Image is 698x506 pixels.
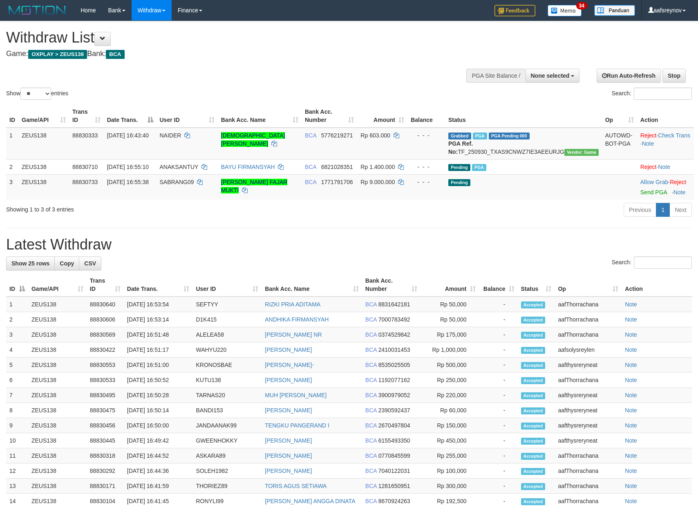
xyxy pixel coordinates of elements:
td: THORIEZ89 [192,479,262,494]
div: PGA Site Balance / [466,69,525,83]
span: Copy 1281650951 to clipboard [378,483,410,489]
td: - [479,358,518,373]
span: · [640,179,670,185]
a: Allow Grab [640,179,668,185]
span: Vendor URL: https://trx31.1velocity.biz [564,149,599,156]
span: Grabbed [448,133,471,139]
span: Copy 8535025505 to clipboard [378,362,410,368]
td: [DATE] 16:51:17 [124,342,193,358]
td: TF_250930_TXAS9CNWZ7IE3AEEURJG [445,128,602,160]
span: Rp 1.400.000 [360,164,395,170]
td: 13 [6,479,28,494]
a: Note [625,301,637,308]
span: [DATE] 16:55:38 [107,179,149,185]
a: ANDHIKA FIRMANSYAH [265,316,329,323]
span: Marked by aafsolysreylen [473,133,487,139]
a: BAYU FIRMANSYAH [221,164,275,170]
td: [DATE] 16:53:14 [124,312,193,327]
th: Date Trans.: activate to sort column ascending [124,273,193,297]
td: 88830422 [87,342,124,358]
span: CSV [84,260,96,267]
th: Date Trans.: activate to sort column descending [104,104,157,128]
td: ZEUS138 [28,433,87,448]
td: 9 [6,418,28,433]
a: Note [673,189,686,196]
button: None selected [526,69,580,83]
a: [PERSON_NAME] [265,377,312,383]
span: ANAKSANTUY [160,164,199,170]
td: - [479,373,518,388]
a: Copy [54,256,79,270]
span: Copy 2670497804 to clipboard [378,422,410,429]
td: - [479,403,518,418]
td: [DATE] 16:51:48 [124,327,193,342]
span: Accepted [521,438,546,445]
span: Accepted [521,332,546,339]
td: Rp 175,000 [421,327,479,342]
span: Copy 2410031453 to clipboard [378,346,410,353]
td: SEFTYY [192,297,262,312]
span: [DATE] 16:43:40 [107,132,149,139]
a: MUH [PERSON_NAME] [265,392,327,398]
span: BCA [365,346,377,353]
td: - [479,463,518,479]
a: [PERSON_NAME] [265,452,312,459]
span: Accepted [521,301,546,308]
b: PGA Ref. No: [448,140,473,155]
td: ZEUS138 [18,159,69,174]
span: Copy [60,260,74,267]
a: [DEMOGRAPHIC_DATA][PERSON_NAME] [221,132,285,147]
th: User ID: activate to sort column ascending [157,104,218,128]
td: TARNAS20 [192,388,262,403]
span: Accepted [521,468,546,475]
td: 3 [6,327,28,342]
a: RIZKI PRIA ADITAMA [265,301,320,308]
select: Showentries [20,88,51,100]
a: 1 [656,203,670,217]
td: 4 [6,342,28,358]
td: ZEUS138 [28,463,87,479]
span: BCA [305,132,316,139]
a: Note [625,483,637,489]
span: Accepted [521,498,546,505]
a: Note [625,392,637,398]
td: Rp 100,000 [421,463,479,479]
th: User ID: activate to sort column ascending [192,273,262,297]
span: OXPLAY > ZEUS138 [28,50,87,59]
a: Note [625,437,637,444]
td: · · [637,128,694,160]
th: Bank Acc. Number: activate to sort column ascending [302,104,357,128]
td: - [479,479,518,494]
td: 8 [6,403,28,418]
label: Search: [612,256,692,269]
span: Accepted [521,362,546,369]
td: ZEUS138 [28,418,87,433]
th: Bank Acc. Name: activate to sort column ascending [218,104,302,128]
th: Amount: activate to sort column ascending [421,273,479,297]
a: [PERSON_NAME] [265,407,312,414]
a: Show 25 rows [6,256,55,270]
a: [PERSON_NAME] FAJAR MUKTI [221,179,288,193]
span: NAIDER [160,132,181,139]
td: - [479,297,518,312]
a: Note [642,140,654,147]
td: Rp 1,000,000 [421,342,479,358]
span: Copy 0374529842 to clipboard [378,331,410,338]
span: Rp 9.000.000 [360,179,395,185]
td: 1 [6,128,18,160]
td: aafthysreryneat [555,418,622,433]
span: Pending [448,164,470,171]
th: Action [637,104,694,128]
th: Trans ID: activate to sort column ascending [87,273,124,297]
div: - - - [411,131,442,139]
span: Copy 6821028351 to clipboard [321,164,353,170]
a: Reject [670,179,686,185]
td: Rp 500,000 [421,358,479,373]
td: 3 [6,174,18,200]
a: Note [625,346,637,353]
span: BCA [305,164,316,170]
a: Note [625,452,637,459]
td: aafThorrachana [555,312,622,327]
div: - - - [411,178,442,186]
a: Reject [640,132,657,139]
